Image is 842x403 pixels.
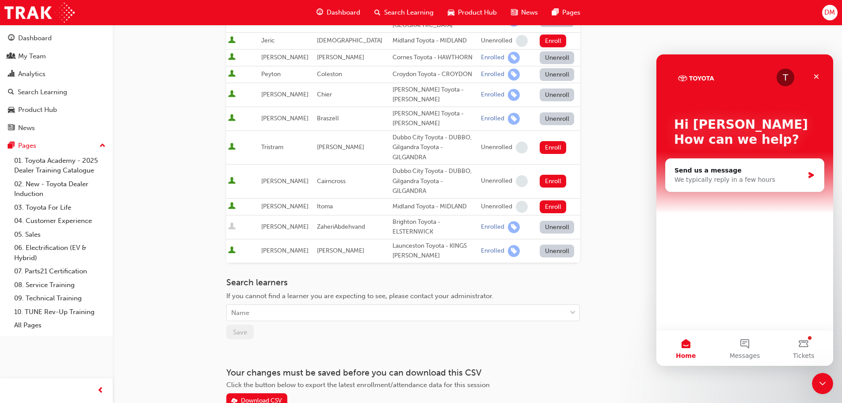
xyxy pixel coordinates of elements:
[228,70,236,79] span: User is active
[504,4,545,22] a: news-iconNews
[11,319,109,332] a: All Pages
[367,4,441,22] a: search-iconSearch Learning
[233,328,247,336] span: Save
[392,133,477,163] div: Dubbo City Toyota - DUBBO, Gilgandra Toyota - GILGANDRA
[317,177,346,185] span: Cairncross
[540,88,574,101] button: Unenroll
[4,28,109,138] button: DashboardMy TeamAnalyticsSearch LearningProduct HubNews
[317,54,364,61] span: [PERSON_NAME]
[317,223,365,230] span: ZaheriAbdehvand
[317,203,333,210] span: Itoma
[18,33,52,43] div: Dashboard
[481,177,512,185] div: Unenrolled
[317,91,332,98] span: Chier
[228,246,236,255] span: User is active
[508,245,520,257] span: learningRecordVerb_ENROLL-icon
[508,52,520,64] span: learningRecordVerb_ENROLL-icon
[481,223,504,231] div: Enrolled
[540,221,574,234] button: Unenroll
[309,4,367,22] a: guage-iconDashboard
[8,53,15,61] span: people-icon
[11,278,109,292] a: 08. Service Training
[570,307,576,319] span: down-icon
[8,106,15,114] span: car-icon
[540,35,566,47] button: Enroll
[392,36,477,46] div: Midland Toyota - MIDLAND
[481,143,512,152] div: Unenrolled
[226,381,490,389] span: Click the button below to export the latest enrollment/attendance data for this session
[508,69,520,81] span: learningRecordVerb_ENROLL-icon
[4,102,109,118] a: Product Hub
[540,200,566,213] button: Enroll
[228,114,236,123] span: User is active
[384,8,434,18] span: Search Learning
[441,4,504,22] a: car-iconProduct Hub
[18,51,46,61] div: My Team
[4,120,109,136] a: News
[481,115,504,123] div: Enrolled
[18,141,36,151] div: Pages
[316,7,323,18] span: guage-icon
[261,247,309,254] span: [PERSON_NAME]
[656,54,833,366] iframe: Intercom live chat
[261,91,309,98] span: [PERSON_NAME]
[228,223,236,231] span: User is inactive
[392,217,477,237] div: Brighton Toyota - ELSTERNWICK
[481,70,504,79] div: Enrolled
[226,277,580,288] h3: Search learners
[516,175,528,187] span: learningRecordVerb_NONE-icon
[18,69,46,79] div: Analytics
[317,143,364,151] span: [PERSON_NAME]
[508,113,520,125] span: learningRecordVerb_ENROLL-icon
[824,8,835,18] span: DM
[11,154,109,177] a: 01. Toyota Academy - 2025 Dealer Training Catalogue
[4,3,75,23] img: Trak
[516,35,528,47] span: learningRecordVerb_NONE-icon
[392,53,477,63] div: Cornes Toyota - HAWTHORN
[8,35,15,42] span: guage-icon
[99,140,106,152] span: up-icon
[8,88,14,96] span: search-icon
[228,202,236,211] span: User is active
[8,70,15,78] span: chart-icon
[516,142,528,154] span: learningRecordVerb_NONE-icon
[261,70,281,78] span: Peyton
[540,175,566,188] button: Enroll
[11,241,109,265] a: 06. Electrification (EV & Hybrid)
[392,85,477,105] div: [PERSON_NAME] Toyota - [PERSON_NAME]
[508,89,520,101] span: learningRecordVerb_ENROLL-icon
[481,91,504,99] div: Enrolled
[4,48,109,65] a: My Team
[545,4,587,22] a: pages-iconPages
[228,53,236,62] span: User is active
[261,37,274,44] span: Jeric
[261,54,309,61] span: [PERSON_NAME]
[4,66,109,82] a: Analytics
[261,203,309,210] span: [PERSON_NAME]
[18,105,57,115] div: Product Hub
[481,54,504,62] div: Enrolled
[516,201,528,213] span: learningRecordVerb_NONE-icon
[226,325,254,339] button: Save
[97,385,104,396] span: prev-icon
[228,177,236,186] span: User is active
[11,305,109,319] a: 10. TUNE Rev-Up Training
[4,30,109,46] a: Dashboard
[11,265,109,278] a: 07. Parts21 Certification
[226,368,580,378] h3: Your changes must be saved before you can download this CSV
[11,228,109,242] a: 05. Sales
[392,241,477,261] div: Launceston Toyota - KINGS [PERSON_NAME]
[8,124,15,132] span: news-icon
[562,8,580,18] span: Pages
[481,247,504,255] div: Enrolled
